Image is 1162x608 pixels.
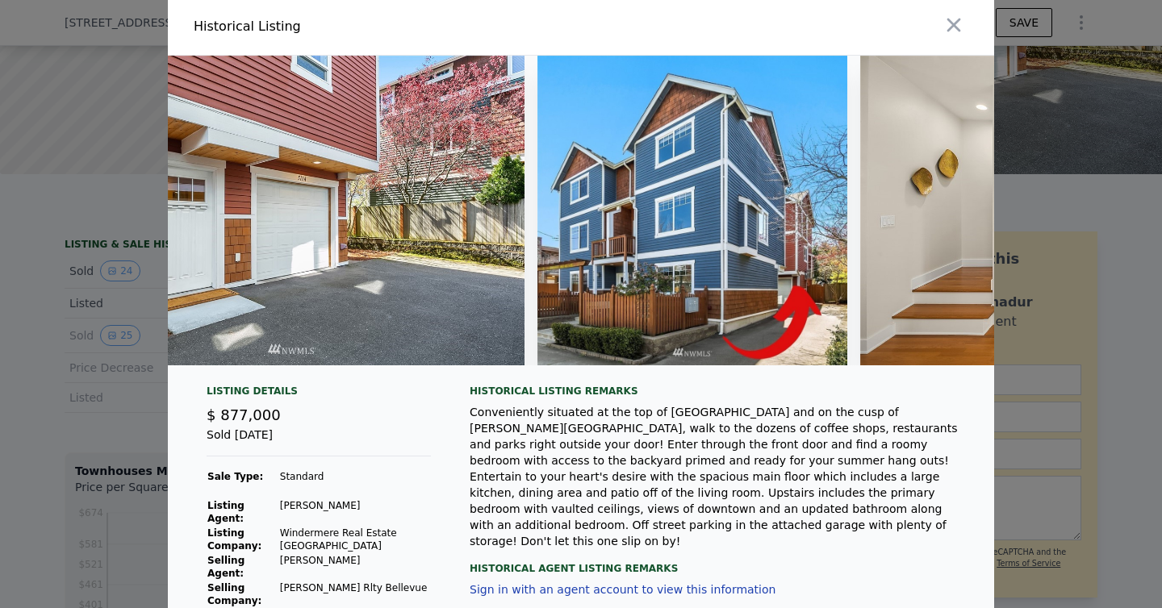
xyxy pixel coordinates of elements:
[470,583,775,596] button: Sign in with an agent account to view this information
[537,56,847,365] img: Property Img
[207,500,245,524] strong: Listing Agent:
[279,553,431,581] td: [PERSON_NAME]
[207,527,261,552] strong: Listing Company:
[207,385,431,404] div: Listing Details
[470,385,968,398] div: Historical Listing remarks
[207,582,261,606] strong: Selling Company:
[207,555,245,579] strong: Selling Agent:
[279,469,431,484] td: Standard
[470,549,968,575] div: Historical Agent Listing Remarks
[207,427,431,456] div: Sold [DATE]
[279,498,431,526] td: [PERSON_NAME]
[207,471,263,482] strong: Sale Type:
[194,17,575,36] div: Historical Listing
[60,56,525,365] img: Property Img
[279,526,431,553] td: Windermere Real Estate [GEOGRAPHIC_DATA]
[470,404,968,549] div: Conveniently situated at the top of [GEOGRAPHIC_DATA] and on the cusp of [PERSON_NAME][GEOGRAPHIC...
[279,581,431,608] td: [PERSON_NAME] Rlty Bellevue
[207,406,281,423] span: $ 877,000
